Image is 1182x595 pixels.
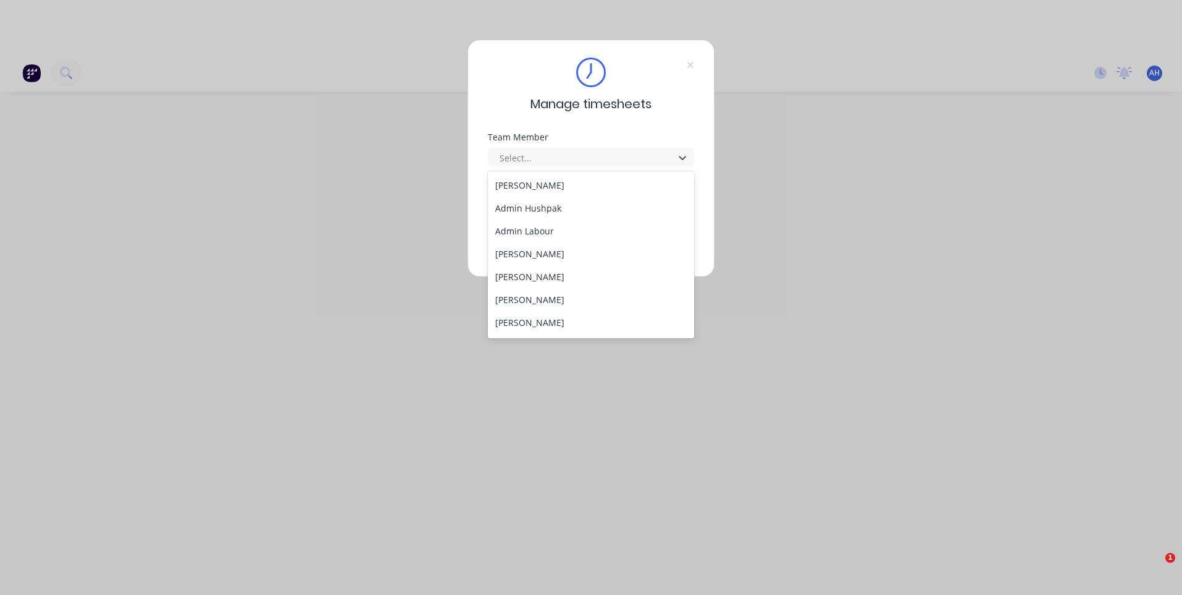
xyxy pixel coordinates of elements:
div: [PERSON_NAME] [PERSON_NAME] [488,334,694,357]
div: [PERSON_NAME] [488,242,694,265]
div: Team Member [488,133,694,142]
span: Manage timesheets [530,95,652,113]
div: [PERSON_NAME] [488,311,694,334]
div: Admin Hushpak [488,197,694,220]
span: 1 [1165,553,1175,563]
div: Admin Labour [488,220,694,242]
div: [PERSON_NAME] [488,288,694,311]
div: [PERSON_NAME] [488,265,694,288]
iframe: Intercom live chat [1140,553,1170,583]
div: [PERSON_NAME] [488,174,694,197]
